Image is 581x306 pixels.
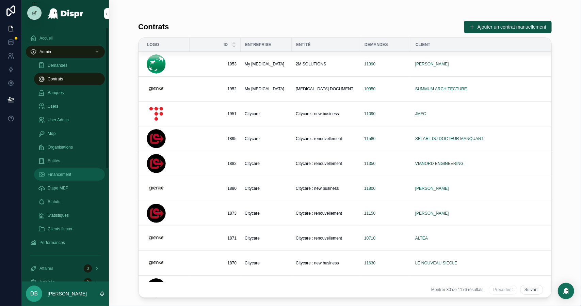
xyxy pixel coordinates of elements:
button: Suivant [520,285,543,295]
a: 1951 [194,111,237,117]
span: User Admin [48,117,69,123]
a: 10710 [364,235,407,241]
span: Citycare [245,260,260,266]
a: 1953 [194,61,237,67]
a: Etape MEP [34,182,105,194]
span: Citycare [245,211,260,216]
span: 11580 [364,136,375,141]
a: VIANORD ENGINEERING [415,161,464,166]
a: Users [34,100,105,112]
a: 11350 [364,161,407,166]
p: [PERSON_NAME] [48,290,87,297]
a: Citycare [245,136,288,141]
a: [PERSON_NAME] [415,61,449,67]
a: Statistiques [34,209,105,221]
span: My [MEDICAL_DATA] [245,86,284,92]
a: 11350 [364,161,375,166]
h1: Contrats [138,22,169,32]
span: DB [30,290,38,298]
a: JMFC [415,111,426,117]
div: 0 [84,264,92,273]
span: [PERSON_NAME] [415,211,449,216]
span: 2M SOLUTIONS [296,61,326,67]
a: User Admin [34,114,105,126]
span: Citycare : renouvellement [296,161,342,166]
a: 2M SOLUTIONS [296,61,356,67]
span: Citycare : new business [296,186,339,191]
a: 11800 [364,186,375,191]
a: SUMMUM ARCHITECTURE [415,86,467,92]
a: LE NOUVEAU SIECLE [415,260,457,266]
a: [PERSON_NAME] [415,186,449,191]
span: Citycare : renouvellement [296,235,342,241]
span: ALTEA [415,235,428,241]
span: Citycare [245,235,260,241]
a: My [MEDICAL_DATA] [245,61,288,67]
span: Banques [48,90,64,95]
a: SELARL DU DOCTEUR MANQUANT [415,136,547,141]
span: Etape MEP [48,185,68,191]
span: SELARL DU DOCTEUR MANQUANT [415,136,484,141]
a: VIANORD ENGINEERING [415,161,547,166]
a: 10950 [364,86,375,92]
span: Mdp [48,131,55,136]
span: Citycare : renouvellement [296,136,342,141]
a: JMFC [415,111,547,117]
div: Open Intercom Messenger [558,283,574,299]
span: Montrer 30 de 1176 résultats [431,287,483,293]
a: 1895 [194,136,237,141]
a: 10710 [364,235,375,241]
a: 1873 [194,211,237,216]
span: Citycare : new business [296,111,339,117]
a: Citycare : renouvellement [296,211,356,216]
span: Demandes [365,42,388,47]
a: Organisations [34,141,105,153]
a: 1871 [194,235,237,241]
span: Statistiques [48,213,69,218]
a: 1870 [194,260,237,266]
a: SUMMUM ARCHITECTURE [415,86,547,92]
a: 11630 [364,260,407,266]
span: Citycare [245,161,260,166]
a: Citycare [245,111,288,117]
span: Clients finaux [48,226,72,232]
span: Entités [48,158,60,164]
a: [PERSON_NAME] [415,61,547,67]
a: Citycare : new business [296,260,356,266]
span: Citycare [245,111,260,117]
a: Citycare : renouvellement [296,161,356,166]
a: Contrats [34,73,105,85]
a: 11800 [364,186,407,191]
img: App logo [47,8,84,19]
span: Id [224,42,228,47]
a: 11090 [364,111,407,117]
a: Demandes [34,59,105,72]
a: [PERSON_NAME] [415,186,547,191]
a: Banques [34,87,105,99]
a: 11150 [364,211,407,216]
a: Mdp [34,127,105,140]
a: [MEDICAL_DATA] DOCUMENT [296,86,356,92]
span: Citycare [245,186,260,191]
span: Activités [39,279,55,285]
a: 1952 [194,86,237,92]
a: Accueil [26,32,105,44]
a: Ajouter un contrat manuellement [464,21,552,33]
a: LE NOUVEAU SIECLE [415,260,547,266]
a: Clients finaux [34,223,105,235]
a: Activités0 [26,276,105,288]
div: 0 [84,278,92,286]
span: Admin [39,49,51,55]
a: 1882 [194,161,237,166]
a: Citycare : renouvellement [296,136,356,141]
